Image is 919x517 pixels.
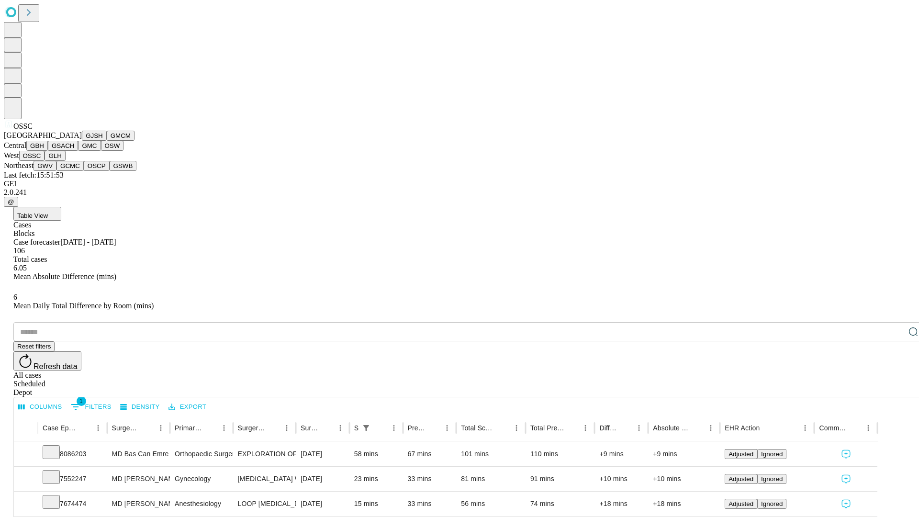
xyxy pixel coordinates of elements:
span: Ignored [761,500,783,507]
div: [MEDICAL_DATA] WITH [MEDICAL_DATA] AND/OR [MEDICAL_DATA] WITH OR WITHOUT D&C [238,467,291,491]
span: Reset filters [17,343,51,350]
div: +10 mins [653,467,715,491]
button: Sort [78,421,91,435]
div: [DATE] [301,442,345,466]
button: OSCP [84,161,110,171]
button: Sort [565,421,579,435]
button: Sort [691,421,704,435]
span: 106 [13,247,25,255]
div: 81 mins [461,467,521,491]
button: GMC [78,141,101,151]
button: GMCM [107,131,134,141]
button: Sort [141,421,154,435]
span: [GEOGRAPHIC_DATA] [4,131,82,139]
span: Ignored [761,475,783,483]
div: 15 mins [354,492,398,516]
button: Menu [217,421,231,435]
div: [DATE] [301,467,345,491]
button: Menu [154,421,168,435]
button: Select columns [16,400,65,415]
div: Scheduled In Room Duration [354,424,359,432]
button: Ignored [757,499,786,509]
button: GSWB [110,161,137,171]
div: Gynecology [175,467,228,491]
span: Adjusted [728,500,753,507]
span: [DATE] - [DATE] [60,238,116,246]
button: Show filters [359,421,373,435]
div: 2.0.241 [4,188,915,197]
div: EXPLORATION OF PENETRATING WOUND EXTREMITY [238,442,291,466]
div: GEI [4,180,915,188]
button: Reset filters [13,341,55,351]
span: Adjusted [728,450,753,458]
div: 33 mins [408,467,452,491]
button: Adjusted [725,474,757,484]
button: Menu [440,421,454,435]
button: Menu [280,421,293,435]
div: Case Epic Id [43,424,77,432]
div: +9 mins [653,442,715,466]
button: GJSH [82,131,107,141]
div: LOOP [MEDICAL_DATA] EXCISION PROCEDURE [238,492,291,516]
button: Menu [91,421,105,435]
button: Refresh data [13,351,81,371]
span: OSSC [13,122,33,130]
button: Table View [13,207,61,221]
div: +18 mins [653,492,715,516]
span: West [4,151,19,159]
button: Adjusted [725,449,757,459]
button: GSACH [48,141,78,151]
button: Expand [19,471,33,488]
div: Predicted In Room Duration [408,424,426,432]
div: Primary Service [175,424,202,432]
button: Menu [510,421,523,435]
button: GCMC [56,161,84,171]
div: 1 active filter [359,421,373,435]
div: [DATE] [301,492,345,516]
div: MD [PERSON_NAME] [112,492,165,516]
button: OSSC [19,151,45,161]
button: Sort [619,421,632,435]
button: Sort [374,421,387,435]
span: @ [8,198,14,205]
button: Menu [334,421,347,435]
span: Mean Absolute Difference (mins) [13,272,116,281]
button: Menu [798,421,812,435]
button: Sort [496,421,510,435]
button: Sort [848,421,862,435]
div: 101 mins [461,442,521,466]
button: Show filters [68,399,114,415]
div: +18 mins [599,492,643,516]
button: @ [4,197,18,207]
button: Menu [704,421,717,435]
span: Central [4,141,26,149]
span: Last fetch: 15:51:53 [4,171,64,179]
button: Menu [579,421,592,435]
div: 8086203 [43,442,102,466]
div: 91 mins [530,467,590,491]
div: EHR Action [725,424,760,432]
div: MD [PERSON_NAME] [112,467,165,491]
span: Ignored [761,450,783,458]
button: OSW [101,141,124,151]
div: Total Predicted Duration [530,424,565,432]
span: 6 [13,293,17,301]
div: Total Scheduled Duration [461,424,495,432]
button: Export [166,400,209,415]
div: 7674474 [43,492,102,516]
div: 74 mins [530,492,590,516]
div: Surgery Date [301,424,319,432]
div: 56 mins [461,492,521,516]
button: Ignored [757,474,786,484]
div: Comments [819,424,847,432]
span: Mean Daily Total Difference by Room (mins) [13,302,154,310]
div: Anesthesiology [175,492,228,516]
button: Adjusted [725,499,757,509]
span: 1 [77,396,86,406]
div: Surgery Name [238,424,266,432]
div: Orthopaedic Surgery [175,442,228,466]
div: 58 mins [354,442,398,466]
div: 110 mins [530,442,590,466]
button: Density [118,400,162,415]
span: 6.05 [13,264,27,272]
